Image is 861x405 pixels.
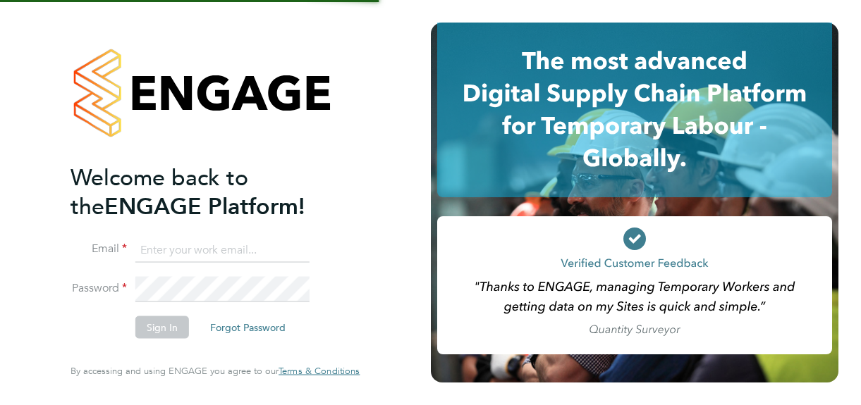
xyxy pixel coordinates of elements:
[199,316,297,339] button: Forgot Password
[71,281,127,296] label: Password
[279,366,360,377] a: Terms & Conditions
[71,163,346,220] h2: ENGAGE Platform!
[71,163,248,220] span: Welcome back to the
[135,316,189,339] button: Sign In
[71,365,360,377] span: By accessing and using ENGAGE you agree to our
[135,237,310,263] input: Enter your work email...
[71,242,127,256] label: Email
[279,365,360,377] span: Terms & Conditions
